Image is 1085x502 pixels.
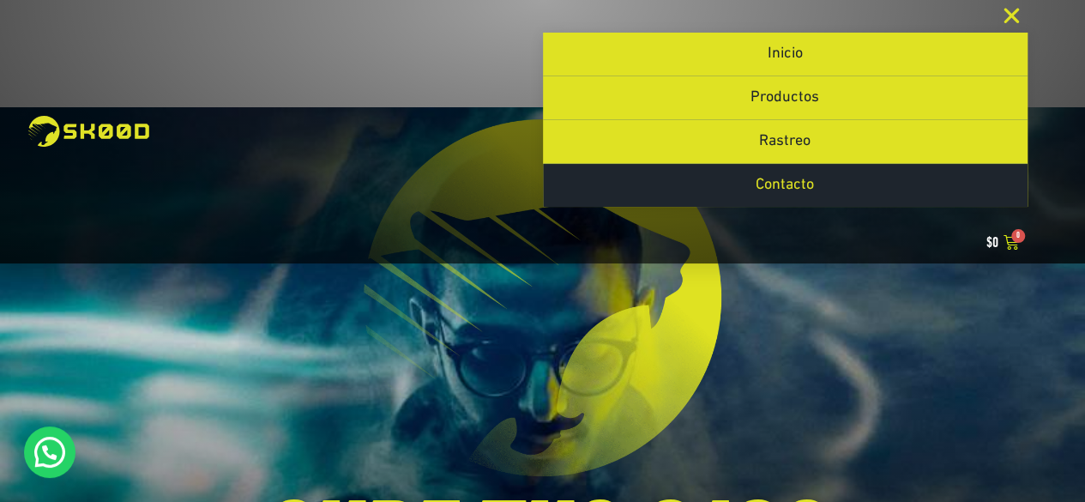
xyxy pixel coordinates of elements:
bdi: 0 [986,236,998,251]
a: $0 [965,224,1040,263]
span: $ [986,236,992,251]
a: Inicio [543,33,1028,76]
a: Productos [543,76,1028,119]
a: Contacto [543,164,1028,207]
a: Rastreo [543,120,1028,163]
